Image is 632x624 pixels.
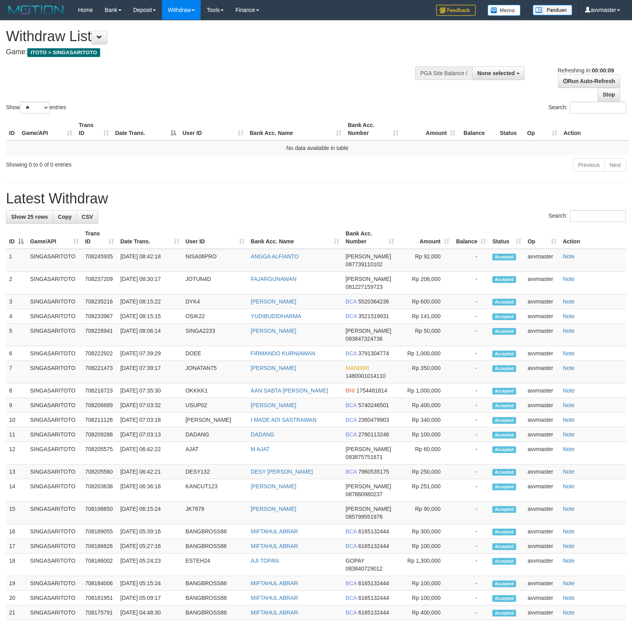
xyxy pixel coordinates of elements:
[452,502,489,524] td: -
[6,210,53,224] a: Show 25 rows
[548,102,626,114] label: Search:
[6,502,27,524] td: 15
[182,294,248,309] td: DYK4
[492,543,516,550] span: Accepted
[345,253,391,260] span: [PERSON_NAME]
[492,558,516,565] span: Accepted
[6,465,27,479] td: 13
[6,346,27,361] td: 6
[524,398,560,413] td: avvmaster
[251,431,275,438] a: DADANG
[6,539,27,554] td: 17
[27,324,82,346] td: SINGASARITOTO
[27,413,82,427] td: SINGASARITOTO
[251,558,279,564] a: AJI TOPAN
[117,346,182,361] td: [DATE] 07:39:29
[19,118,76,140] th: Game/API: activate to sort column ascending
[358,543,389,549] span: Copy 6165132444 to clipboard
[563,298,575,305] a: Note
[345,543,357,549] span: BCA
[6,272,27,294] td: 2
[524,249,560,272] td: avvmaster
[27,442,82,465] td: SINGASARITOTO
[82,346,117,361] td: 708222922
[251,528,298,535] a: MIFTAHUL ABRAR
[477,70,515,76] span: None selected
[345,454,382,460] span: Copy 083875751671 to clipboard
[563,609,575,616] a: Note
[82,502,117,524] td: 708198650
[6,427,27,442] td: 11
[182,361,248,383] td: JONATAN75
[251,313,302,319] a: YUDIBUDIDHARMA
[492,432,516,438] span: Accepted
[452,249,489,272] td: -
[82,294,117,309] td: 708235216
[563,506,575,512] a: Note
[345,402,357,408] span: BCA
[345,328,391,334] span: [PERSON_NAME]
[251,468,313,475] a: DESY [PERSON_NAME]
[6,479,27,502] td: 14
[452,324,489,346] td: -
[117,465,182,479] td: [DATE] 06:42:21
[182,249,248,272] td: NISA06PRO
[27,361,82,383] td: SINGASARITOTO
[563,528,575,535] a: Note
[76,118,112,140] th: Trans ID: activate to sort column ascending
[82,576,117,591] td: 708184006
[345,313,357,319] span: BCA
[452,465,489,479] td: -
[27,249,82,272] td: SINGASARITOTO
[182,272,248,294] td: JOTUN4D
[563,543,575,549] a: Note
[117,249,182,272] td: [DATE] 08:42:18
[182,383,248,398] td: OKKKK1
[533,5,572,15] img: panduan.png
[345,284,382,290] span: Copy 081227159723 to clipboard
[452,383,489,398] td: -
[452,427,489,442] td: -
[6,140,629,155] td: No data available in table
[82,427,117,442] td: 708209288
[6,554,27,576] td: 18
[524,324,560,346] td: avvmaster
[492,446,516,453] span: Accepted
[182,309,248,324] td: OSIK22
[397,539,452,554] td: Rp 100,000
[345,336,382,342] span: Copy 083847324736 to clipboard
[560,118,629,140] th: Action
[251,298,296,305] a: [PERSON_NAME]
[182,427,248,442] td: DADANG
[27,48,100,57] span: ITOTO > SINGASARITOTO
[182,324,248,346] td: SINGA2233
[345,417,357,423] span: BCA
[182,226,248,249] th: User ID: activate to sort column ascending
[489,226,524,249] th: Status: activate to sort column ascending
[524,226,560,249] th: Op: activate to sort column ascending
[452,361,489,383] td: -
[492,469,516,476] span: Accepted
[82,361,117,383] td: 708221473
[182,346,248,361] td: DOEE
[82,226,117,249] th: Trans ID: activate to sort column ascending
[345,298,357,305] span: BCA
[563,387,575,394] a: Note
[524,361,560,383] td: avvmaster
[397,249,452,272] td: Rp 92,000
[492,351,516,357] span: Accepted
[345,491,382,497] span: Copy 087860980237 to clipboard
[27,309,82,324] td: SINGASARITOTO
[397,479,452,502] td: Rp 251,000
[6,28,414,44] h1: Withdraw List
[82,479,117,502] td: 708203638
[11,214,48,220] span: Show 25 rows
[82,272,117,294] td: 708237209
[492,254,516,260] span: Accepted
[524,346,560,361] td: avvmaster
[524,309,560,324] td: avvmaster
[6,576,27,591] td: 19
[563,417,575,423] a: Note
[452,479,489,502] td: -
[358,417,389,423] span: Copy 2360479903 to clipboard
